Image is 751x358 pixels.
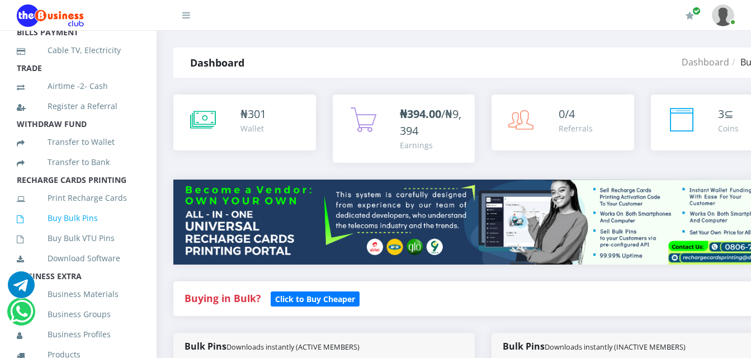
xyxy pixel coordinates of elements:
[492,95,634,150] a: 0/4 Referrals
[190,56,244,69] strong: Dashboard
[17,149,140,175] a: Transfer to Bank
[400,139,464,151] div: Earnings
[17,302,140,327] a: Business Groups
[400,106,461,138] span: /₦9,394
[559,123,593,134] div: Referrals
[185,291,261,305] strong: Buying in Bulk?
[333,95,475,163] a: ₦394.00/₦9,394 Earnings
[17,281,140,307] a: Business Materials
[17,185,140,211] a: Print Recharge Cards
[17,129,140,155] a: Transfer to Wallet
[718,106,724,121] span: 3
[17,4,84,27] img: Logo
[240,106,266,123] div: ₦
[400,106,441,121] b: ₦394.00
[686,11,694,20] i: Renew/Upgrade Subscription
[275,294,355,304] b: Click to Buy Cheaper
[545,342,686,352] small: Downloads instantly (INACTIVE MEMBERS)
[240,123,266,134] div: Wallet
[712,4,734,26] img: User
[185,340,360,352] strong: Bulk Pins
[17,322,140,347] a: Business Profiles
[17,73,140,99] a: Airtime -2- Cash
[248,106,266,121] span: 301
[17,246,140,271] a: Download Software
[17,205,140,231] a: Buy Bulk Pins
[503,340,686,352] strong: Bulk Pins
[17,37,140,63] a: Cable TV, Electricity
[226,342,360,352] small: Downloads instantly (ACTIVE MEMBERS)
[8,280,35,298] a: Chat for support
[718,123,739,134] div: Coins
[718,106,739,123] div: ⊆
[17,93,140,119] a: Register a Referral
[271,291,360,305] a: Click to Buy Cheaper
[682,56,729,68] a: Dashboard
[10,307,33,325] a: Chat for support
[692,7,701,15] span: Renew/Upgrade Subscription
[17,225,140,251] a: Buy Bulk VTU Pins
[173,95,316,150] a: ₦301 Wallet
[559,106,575,121] span: 0/4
